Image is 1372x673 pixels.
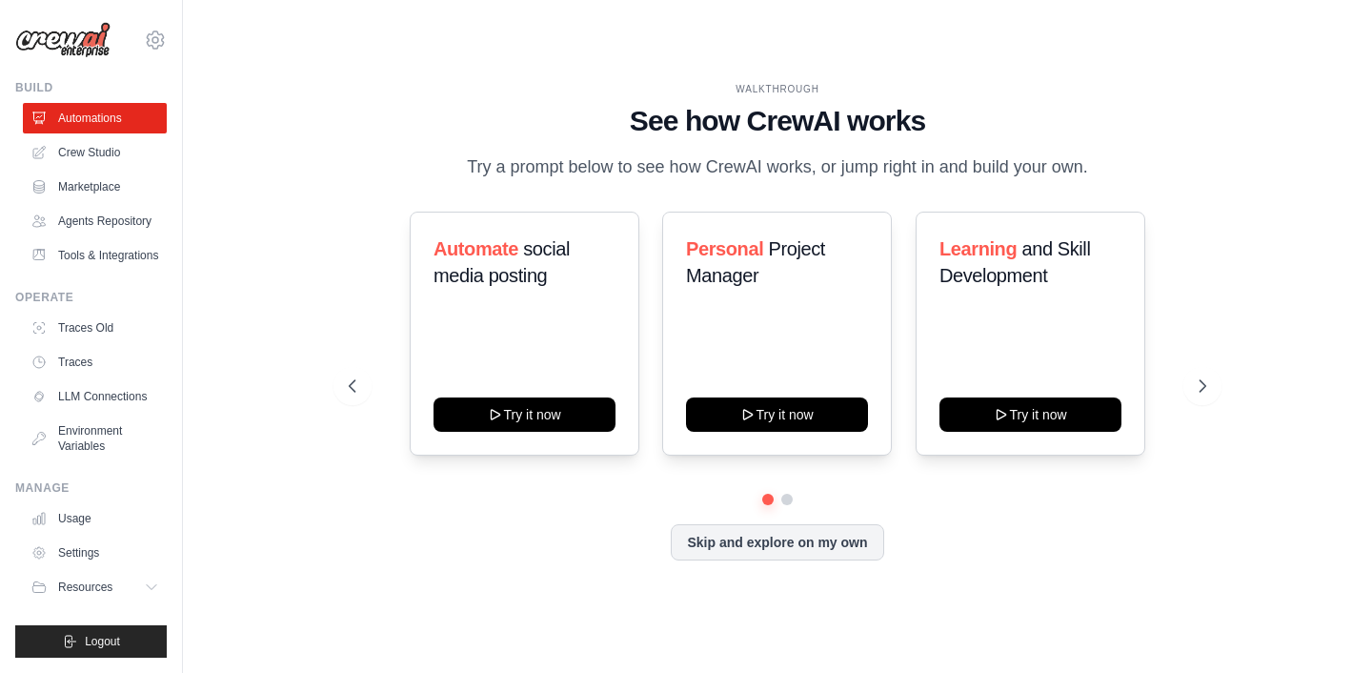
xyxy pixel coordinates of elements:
div: Operate [15,290,167,305]
img: Logo [15,22,111,58]
a: Settings [23,538,167,568]
a: Environment Variables [23,416,167,461]
span: Personal [686,238,763,259]
a: Usage [23,503,167,534]
span: Logout [85,634,120,649]
a: Traces Old [23,313,167,343]
div: WALKTHROUGH [349,82,1205,96]
button: Try it now [939,398,1121,432]
button: Try it now [434,398,615,432]
button: Resources [23,572,167,602]
a: Traces [23,347,167,377]
button: Try it now [686,398,868,432]
button: Skip and explore on my own [671,524,883,561]
a: Agents Repository [23,206,167,236]
span: Learning [939,238,1017,259]
span: and Skill Development [939,238,1090,286]
a: Crew Studio [23,137,167,168]
button: Logout [15,625,167,658]
h1: See how CrewAI works [349,104,1205,138]
a: Tools & Integrations [23,240,167,271]
p: Try a prompt below to see how CrewAI works, or jump right in and build your own. [457,153,1098,181]
span: Automate [434,238,518,259]
div: Build [15,80,167,95]
a: Marketplace [23,172,167,202]
a: Automations [23,103,167,133]
a: LLM Connections [23,381,167,412]
span: Resources [58,580,112,595]
div: Manage [15,480,167,496]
